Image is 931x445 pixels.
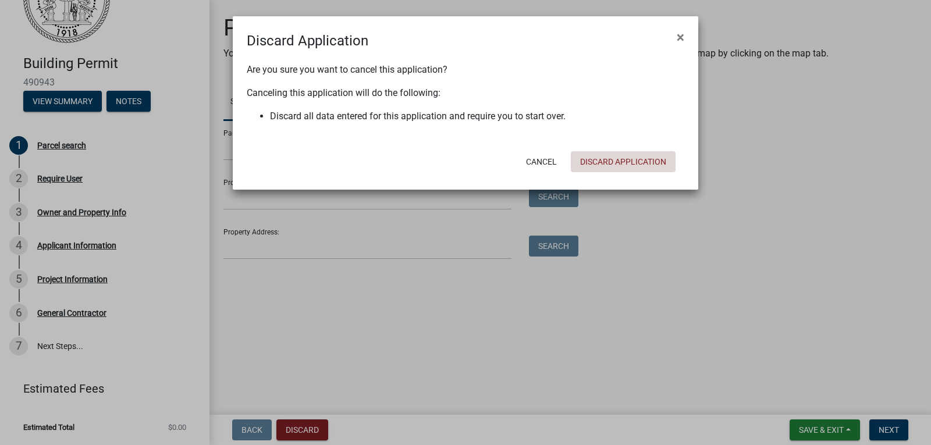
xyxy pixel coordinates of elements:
button: Discard Application [571,151,676,172]
span: × [677,29,684,45]
p: Are you sure you want to cancel this application? [247,63,684,77]
h4: Discard Application [247,30,368,51]
li: Discard all data entered for this application and require you to start over. [270,109,684,123]
button: Cancel [517,151,566,172]
button: Close [667,21,694,54]
p: Canceling this application will do the following: [247,86,684,100]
